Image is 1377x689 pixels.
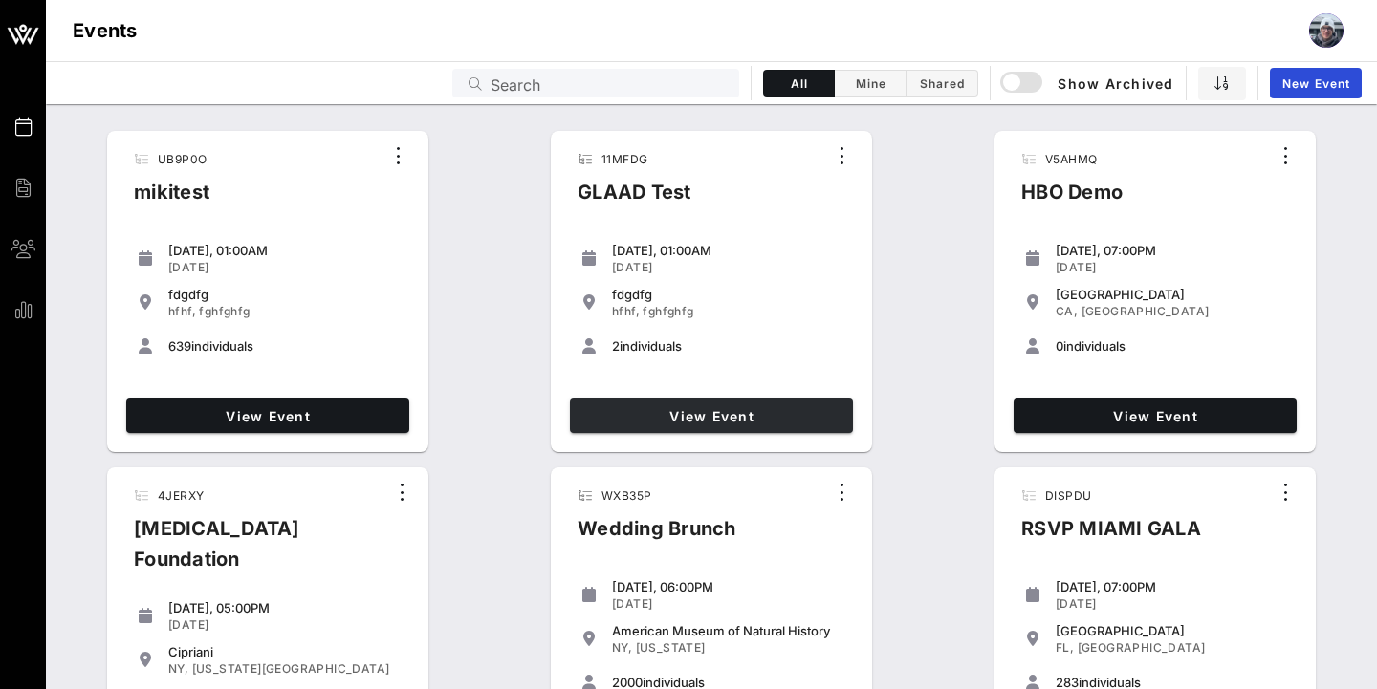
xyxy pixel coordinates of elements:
div: HBO Demo [1006,177,1138,223]
div: [DATE] [612,260,845,275]
span: 0 [1056,338,1063,354]
span: 2 [612,338,620,354]
div: [GEOGRAPHIC_DATA] [1056,287,1289,302]
div: individuals [168,338,402,354]
div: GLAAD Test [562,177,707,223]
div: mikitest [119,177,225,223]
span: Mine [846,76,894,91]
a: View Event [126,398,409,433]
span: UB9P0O [158,152,207,166]
span: 639 [168,338,191,354]
span: View Event [578,408,845,424]
span: New Event [1281,76,1350,91]
span: [US_STATE][GEOGRAPHIC_DATA] [192,661,390,676]
h1: Events [73,15,138,46]
div: [DATE] [168,617,402,633]
button: Show Archived [1002,66,1174,100]
span: [GEOGRAPHIC_DATA] [1078,640,1206,655]
span: CA, [1056,304,1078,318]
div: individuals [1056,338,1289,354]
span: DISPDU [1045,488,1091,503]
a: New Event [1270,68,1362,98]
a: View Event [570,398,853,433]
span: Show Archived [1003,72,1174,95]
div: fdgdfg [612,287,845,302]
div: [MEDICAL_DATA] Foundation [119,513,386,590]
button: All [763,70,835,97]
button: Mine [835,70,907,97]
div: Cipriani [168,644,402,659]
div: [DATE], 05:00PM [168,600,402,615]
span: [GEOGRAPHIC_DATA] [1082,304,1210,318]
span: NY, [612,640,632,655]
a: View Event [1014,398,1297,433]
button: Shared [907,70,978,97]
div: [DATE] [612,596,845,612]
div: fdgdfg [168,287,402,302]
div: [GEOGRAPHIC_DATA] [1056,623,1289,638]
span: fghfghfg [199,304,250,318]
span: View Event [1021,408,1289,424]
div: [DATE], 06:00PM [612,579,845,594]
div: Wedding Brunch [562,513,752,559]
div: [DATE], 01:00AM [168,243,402,258]
span: hfhf, [612,304,640,318]
div: American Museum of Natural History [612,623,845,638]
div: [DATE] [1056,260,1289,275]
span: 11MFDG [601,152,647,166]
div: individuals [612,338,845,354]
span: fghfghfg [643,304,693,318]
div: RSVP MIAMI GALA [1006,513,1216,559]
span: NY, [168,661,188,676]
span: hfhf, [168,304,196,318]
span: All [776,76,822,91]
div: [DATE], 07:00PM [1056,579,1289,594]
div: [DATE], 07:00PM [1056,243,1289,258]
span: View Event [134,408,402,424]
span: Shared [918,76,966,91]
span: 4JERXY [158,488,204,503]
span: V5AHMQ [1045,152,1097,166]
div: [DATE] [168,260,402,275]
span: [US_STATE] [636,640,706,655]
div: [DATE], 01:00AM [612,243,845,258]
span: WXB35P [601,488,651,503]
div: [DATE] [1056,596,1289,612]
span: FL, [1056,640,1074,655]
